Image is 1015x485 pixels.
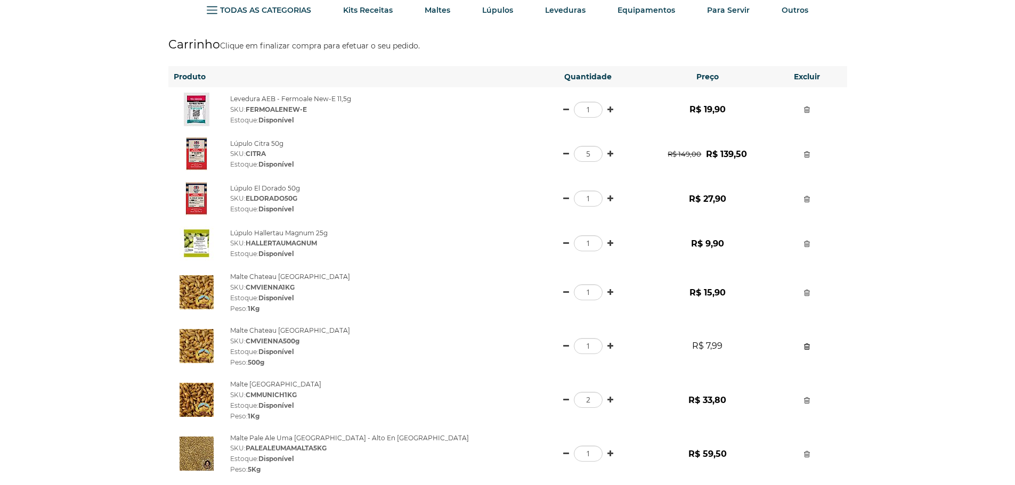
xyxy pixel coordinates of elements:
strong: ELDORADO50G [246,194,297,202]
span: SKU: [230,337,299,345]
span: Estoque: [230,401,294,409]
strong: R$ 139,50 [706,149,747,159]
strong: PALEALEUMAMALTA5KG [246,444,327,452]
a: Levedura AEB - Fermoale New-E 11,5g [230,95,351,103]
span: Estoque: [230,294,294,302]
strong: Disponível [258,455,294,463]
span: Peso: [230,465,261,473]
span: Peso: [230,358,264,366]
a: TODAS AS CATEGORIAS [207,2,311,18]
strong: Para Servir [707,5,750,15]
a: Maltes [425,2,450,18]
span: Estoque: [230,348,294,356]
strong: 1Kg [248,305,259,313]
small: Clique em finalizar compra para efetuar o seu pedido. [220,41,420,51]
strong: CMVIENNA1KG [246,283,295,291]
img: Malte Pale Ale Uma Malta - Alto En El Cielo [180,437,214,471]
a: Malte Pale Ale Uma [GEOGRAPHIC_DATA] - Alto En [GEOGRAPHIC_DATA] [230,433,469,441]
a: Outros [782,2,808,18]
strong: Kits Receitas [343,5,393,15]
strong: Maltes [425,5,450,15]
strong: R$ 15,90 [689,287,726,298]
s: R$ 149,00 [668,150,701,158]
strong: FERMOALENEW-E [246,105,307,113]
strong: Disponível [258,116,294,124]
strong: Lúpulos [482,5,513,15]
span: Peso: [230,412,259,420]
strong: 5Kg [248,465,261,473]
h6: Quantidade [534,71,643,82]
a: Para Servir [707,2,750,18]
strong: Disponível [258,348,294,356]
span: SKU: [230,150,266,158]
h6: Produto [174,71,523,82]
a: Lúpulo El Dorado 50g [230,184,300,192]
span: Estoque: [230,160,294,168]
span: SKU: [230,194,297,202]
span: SKU: [230,239,317,247]
span: SKU: [230,391,297,399]
strong: Disponível [258,160,294,168]
a: Lúpulo Hallertau Magnum 25g [230,228,328,236]
span: Estoque: [230,205,294,213]
strong: R$ 59,50 [688,448,727,458]
span: Estoque: [230,116,294,124]
strong: R$ 33,80 [688,395,726,405]
strong: CMVIENNA500g [246,337,299,345]
strong: Disponível [258,205,294,213]
img: Lúpulo El Dorado 50g [185,182,208,216]
a: Malte [GEOGRAPHIC_DATA] [230,380,321,388]
a: Malte Chateau [GEOGRAPHIC_DATA] [230,273,350,281]
a: Lúpulo Citra 50g [230,139,283,147]
strong: Equipamentos [618,5,675,15]
strong: Leveduras [545,5,586,15]
strong: 500g [248,358,264,366]
strong: R$ 9,90 [691,238,724,248]
strong: CITRA [246,150,266,158]
strong: Outros [782,5,808,15]
span: Estoque: [230,250,294,258]
strong: R$ 7,99 [653,341,762,351]
strong: Disponível [258,250,294,258]
a: Lúpulos [482,2,513,18]
a: Leveduras [545,2,586,18]
img: Malte Château Munich [180,383,214,417]
strong: R$ 27,90 [689,193,726,203]
img: Malte Chateau Vienna [180,329,214,363]
strong: CMMUNICH1KG [246,391,297,399]
span: SKU: [230,444,327,452]
span: SKU: [230,283,295,291]
h1: Carrinho [168,34,847,55]
h6: Preço [653,71,762,82]
img: Lúpulo Hallertau Magnum 25g [180,226,214,260]
strong: TODAS AS CATEGORIAS [220,5,311,15]
a: Kits Receitas [343,2,393,18]
a: Malte Chateau [GEOGRAPHIC_DATA] [230,326,350,334]
span: SKU: [230,105,307,113]
strong: Disponível [258,294,294,302]
span: Peso: [230,305,259,313]
a: Equipamentos [618,2,675,18]
span: Estoque: [230,455,294,463]
strong: R$ 19,90 [689,104,726,114]
h6: Excluir [773,71,841,82]
strong: 1Kg [248,412,259,420]
strong: HALLERTAUMAGNUM [246,239,317,247]
img: Lúpulo Citra 50g [185,137,208,171]
img: Malte Chateau Vienna [180,275,214,309]
strong: Disponível [258,401,294,409]
img: Levedura AEB - Fermoale New-E 11,5g [184,93,209,126]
